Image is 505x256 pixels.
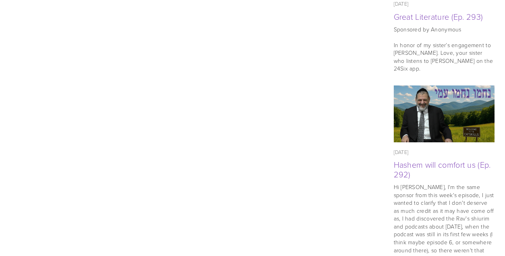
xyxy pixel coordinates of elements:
p: Sponsored by Anonymous In honor of my sister’s engagement to [PERSON_NAME]. Love, your sister who... [394,25,495,73]
a: Hashem will comfort us (Ep. 292) [394,159,491,180]
time: [DATE] [394,148,409,156]
a: Hashem will comfort us (Ep. 292) [394,85,495,142]
img: Hashem will comfort us (Ep. 292) [393,85,495,142]
a: Great Literature (Ep. 293) [394,11,483,22]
